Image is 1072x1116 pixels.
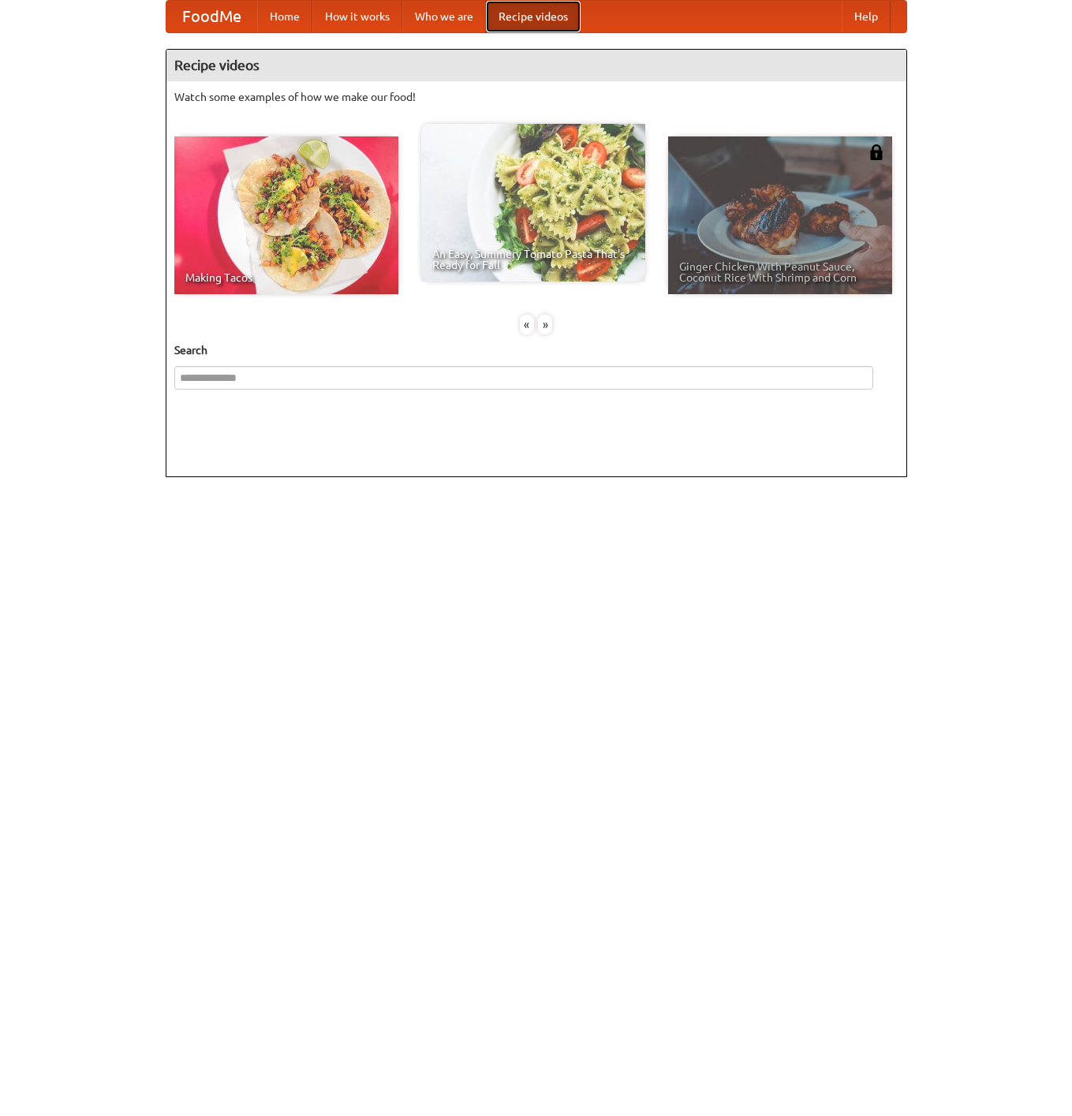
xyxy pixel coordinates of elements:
a: How it works [312,1,402,32]
div: » [538,315,552,334]
a: FoodMe [166,1,257,32]
a: Home [257,1,312,32]
h4: Recipe videos [166,50,906,81]
h5: Search [174,342,898,358]
a: An Easy, Summery Tomato Pasta That's Ready for Fall [421,124,645,282]
div: « [520,315,534,334]
img: 483408.png [868,144,884,160]
a: Help [842,1,891,32]
span: An Easy, Summery Tomato Pasta That's Ready for Fall [432,248,634,271]
span: Making Tacos [185,272,387,283]
a: Recipe videos [486,1,581,32]
a: Making Tacos [174,136,398,294]
p: Watch some examples of how we make our food! [174,89,898,105]
a: Who we are [402,1,486,32]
